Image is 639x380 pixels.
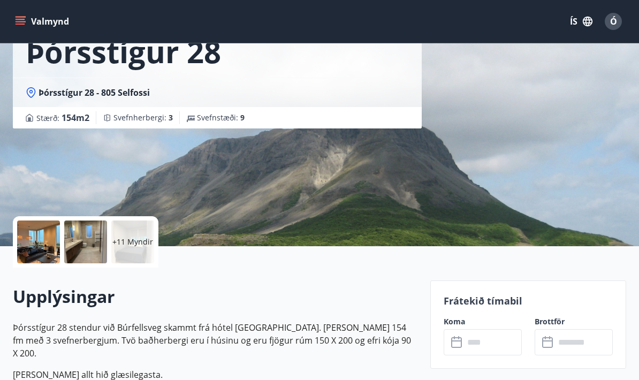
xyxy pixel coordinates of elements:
span: 3 [169,112,173,123]
button: ÍS [564,12,598,31]
span: Þórsstígur 28 - 805 Selfossi [39,87,150,98]
span: Svefnstæði : [197,112,245,123]
span: Svefnherbergi : [113,112,173,123]
h2: Upplýsingar [13,285,417,308]
span: Stærð : [36,111,89,124]
p: Frátekið tímabil [444,294,613,308]
span: Ó [610,16,617,27]
p: +11 Myndir [112,237,153,247]
span: 9 [240,112,245,123]
label: Koma [444,316,522,327]
span: 154 m2 [62,112,89,124]
h1: Þórsstígur 28 [26,31,221,72]
label: Brottför [535,316,613,327]
p: Þórsstígur 28 stendur við Búrfellsveg skammt frá hótel [GEOGRAPHIC_DATA]. [PERSON_NAME] 154 fm me... [13,321,417,360]
button: menu [13,12,73,31]
button: Ó [600,9,626,34]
